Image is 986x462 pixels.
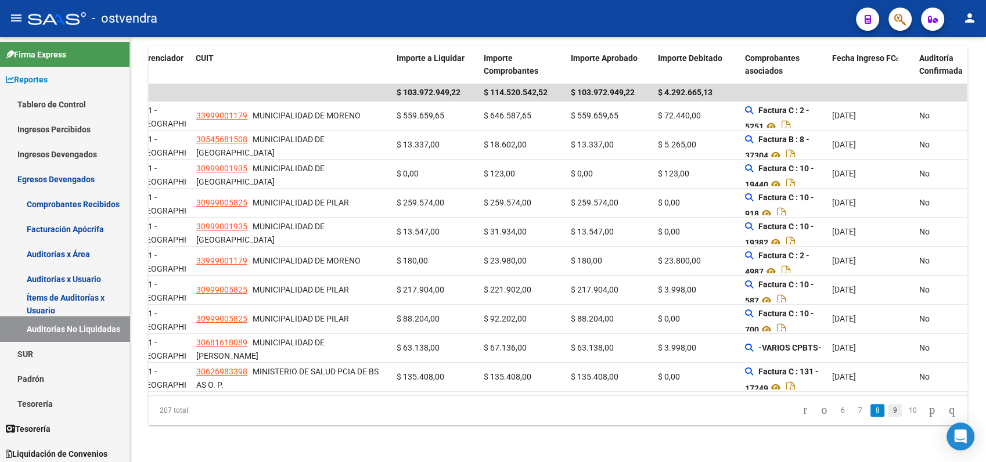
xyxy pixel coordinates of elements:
span: $ 259.574,00 [484,198,531,207]
span: 30999001935 [196,164,247,173]
span: 30626983398 [196,367,247,376]
span: $ 18.602,00 [484,140,527,149]
span: No [919,314,930,323]
span: $ 63.138,00 [397,343,440,352]
span: Importe Aprobado [570,53,637,63]
span: No [919,285,930,294]
datatable-header-cell: Importe Comprobantes [478,46,566,84]
mat-icon: person [963,11,977,25]
li: page 6 [834,400,851,420]
datatable-header-cell: Gerenciador [133,46,191,84]
span: $ 88.204,00 [397,314,440,323]
span: 30999005825 [196,198,247,207]
span: 30999001935 [196,222,247,231]
a: 9 [888,404,902,417]
i: Descargar documento [774,291,789,310]
span: $ 0,00 [658,314,680,323]
span: [DATE] [832,140,856,149]
strong: -VARIOS CPBTS- [758,343,822,352]
span: $ 13.547,00 [397,227,440,236]
span: MUNICIPALIDAD DE [GEOGRAPHIC_DATA] [196,222,325,244]
span: MUNICIPALIDAD DE [GEOGRAPHIC_DATA] [196,135,325,157]
div: Open Intercom Messenger [947,423,974,450]
span: $ 180,00 [397,256,428,265]
a: go to previous page [816,404,832,417]
datatable-header-cell: CUIT [191,46,391,84]
span: $ 646.587,65 [484,111,531,120]
span: $ 92.202,00 [484,314,527,323]
strong: Factura C : 10 - 918 [745,193,814,218]
span: $ 3.998,00 [658,285,696,294]
datatable-header-cell: Importe Aprobado [566,46,653,84]
mat-icon: menu [9,11,23,25]
span: $ 103.972.949,22 [571,88,635,97]
strong: Factura C : 2 - 5251 [745,106,809,131]
datatable-header-cell: Importe Debitado [653,46,740,84]
li: page 7 [851,400,869,420]
a: 10 [905,404,920,417]
i: Descargar documento [783,146,798,165]
i: Descargar documento [783,233,798,252]
span: $ 31.934,00 [484,227,527,236]
span: 30545681508 [196,135,247,144]
i: Descargar documento [774,320,789,339]
strong: Factura C : 10 - 587 [745,280,814,305]
span: $ 123,00 [484,169,515,178]
i: Descargar documento [779,117,794,136]
span: $ 135.408,00 [397,372,444,381]
span: $ 559.659,65 [397,111,444,120]
span: $ 13.547,00 [571,227,614,236]
i: Descargar documento [783,175,798,194]
span: $ 23.800,00 [658,256,701,265]
a: 8 [870,404,884,417]
span: No [919,140,930,149]
span: $ 217.904,00 [397,285,444,294]
span: $ 0,00 [397,169,419,178]
i: Descargar documento [783,378,798,397]
span: $ 0,00 [658,372,680,381]
span: Reportes [6,73,48,86]
span: $ 135.408,00 [571,372,618,381]
span: $ 67.136,00 [484,343,527,352]
strong: Factura C : 10 - 19440 [745,164,814,189]
a: 7 [853,404,867,417]
a: go to first page [798,404,812,417]
li: page 9 [886,400,904,420]
span: 30681618089 [196,338,247,347]
span: $ 72.440,00 [658,111,701,120]
a: 6 [836,404,850,417]
li: page 10 [904,400,922,420]
strong: Factura C : 10 - 700 [745,309,814,334]
span: Tesorería [6,423,51,435]
li: page 8 [869,400,886,420]
span: $ 114.520.542,52 [484,88,548,97]
span: $ 4.292.665,13 [658,88,712,97]
span: $ 217.904,00 [571,285,618,294]
datatable-header-cell: Importe a Liquidar [391,46,478,84]
span: Firma Express [6,48,66,61]
span: $ 63.138,00 [571,343,614,352]
span: $ 259.574,00 [397,198,444,207]
span: [DATE] [832,343,856,352]
span: $ 221.902,00 [484,285,531,294]
span: Importe Comprobantes [483,53,538,76]
span: MUNICIPALIDAD DE [GEOGRAPHIC_DATA] [196,164,325,186]
span: $ 0,00 [658,227,680,236]
span: MUNICIPALIDAD DE PILAR [253,285,349,294]
datatable-header-cell: Comprobantes asociados [740,46,827,84]
span: [DATE] [832,111,856,120]
i: Descargar documento [779,262,794,281]
span: No [919,256,930,265]
span: MUNICIPALIDAD DE PILAR [253,314,349,323]
span: No [919,111,930,120]
strong: Factura C : 131 - 17249 [745,367,819,392]
span: $ 88.204,00 [571,314,614,323]
span: [DATE] [832,285,856,294]
span: $ 135.408,00 [484,372,531,381]
span: 30999005825 [196,285,247,294]
span: MUNICIPALIDAD DE MORENO [253,256,361,265]
span: MUNICIPALIDAD DE MORENO [253,111,361,120]
span: 33999001179 [196,111,247,120]
span: No [919,169,930,178]
span: No [919,343,930,352]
